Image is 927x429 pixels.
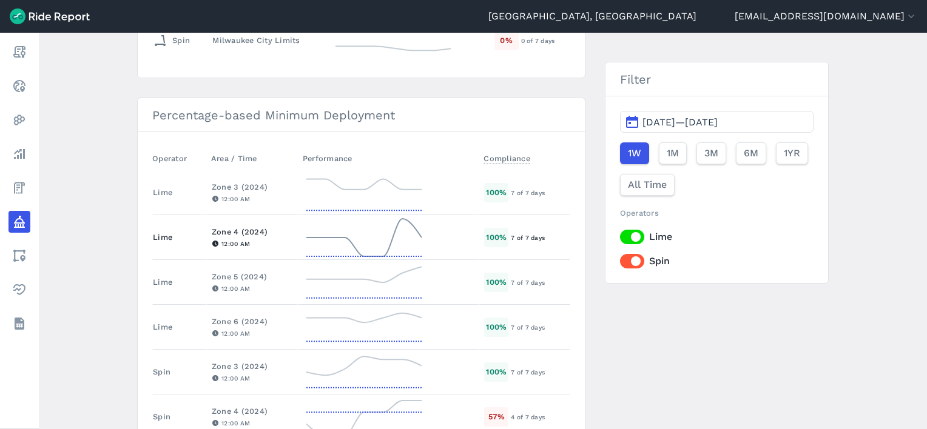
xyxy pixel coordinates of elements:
[212,328,292,339] div: 12:00 AM
[8,41,30,63] a: Report
[212,373,292,384] div: 12:00 AM
[659,142,687,164] button: 1M
[212,35,322,46] div: Milwaukee City Limits
[511,322,569,333] div: 7 of 7 days
[212,271,292,282] div: Zone 5 (2024)
[8,143,30,165] a: Analyze
[511,232,569,243] div: 7 of 7 days
[784,146,800,161] span: 1YR
[484,183,508,202] div: 100 %
[620,174,675,196] button: All Time
[153,187,172,198] div: Lime
[212,181,292,193] div: Zone 3 (2024)
[735,9,917,24] button: [EMAIL_ADDRESS][DOMAIN_NAME]
[484,407,508,426] div: 57 %
[484,318,508,336] div: 100 %
[667,146,679,161] span: 1M
[152,147,206,170] th: Operator
[8,279,30,301] a: Health
[642,116,718,128] span: [DATE]—[DATE]
[8,313,30,334] a: Datasets
[628,146,641,161] span: 1W
[511,411,569,422] div: 4 of 7 days
[704,146,718,161] span: 3M
[8,109,30,131] a: Heatmaps
[484,273,508,291] div: 100 %
[10,8,90,24] img: Ride Report
[484,228,508,247] div: 100 %
[620,230,814,244] label: Lime
[8,177,30,199] a: Fees
[153,411,170,422] div: Spin
[8,245,30,267] a: Areas
[153,31,190,50] div: Spin
[8,211,30,233] a: Policy
[212,283,292,294] div: 12:00 AM
[511,187,569,198] div: 7 of 7 days
[511,277,569,288] div: 7 of 7 days
[628,178,667,192] span: All Time
[138,98,585,132] h3: Percentage-based Minimum Deployment
[212,238,292,249] div: 12:00 AM
[488,9,696,24] a: [GEOGRAPHIC_DATA], [GEOGRAPHIC_DATA]
[212,316,292,327] div: Zone 6 (2024)
[212,405,292,417] div: Zone 4 (2024)
[212,417,292,428] div: 12:00 AM
[153,366,170,377] div: Spin
[494,31,519,50] div: 0 %
[511,367,569,377] div: 7 of 7 days
[736,142,766,164] button: 6M
[298,147,479,170] th: Performance
[605,62,828,96] h3: Filter
[521,35,570,46] div: 0 of 7 days
[153,276,172,288] div: Lime
[153,321,172,333] div: Lime
[212,193,292,204] div: 12:00 AM
[744,146,758,161] span: 6M
[484,150,530,164] span: Compliance
[212,226,292,238] div: Zone 4 (2024)
[696,142,726,164] button: 3M
[484,362,508,381] div: 100 %
[620,208,659,218] span: Operators
[620,111,814,133] button: [DATE]—[DATE]
[206,147,298,170] th: Area / Time
[8,75,30,97] a: Realtime
[620,142,649,164] button: 1W
[620,254,814,268] label: Spin
[153,231,172,243] div: Lime
[776,142,808,164] button: 1YR
[212,361,292,372] div: Zone 3 (2024)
